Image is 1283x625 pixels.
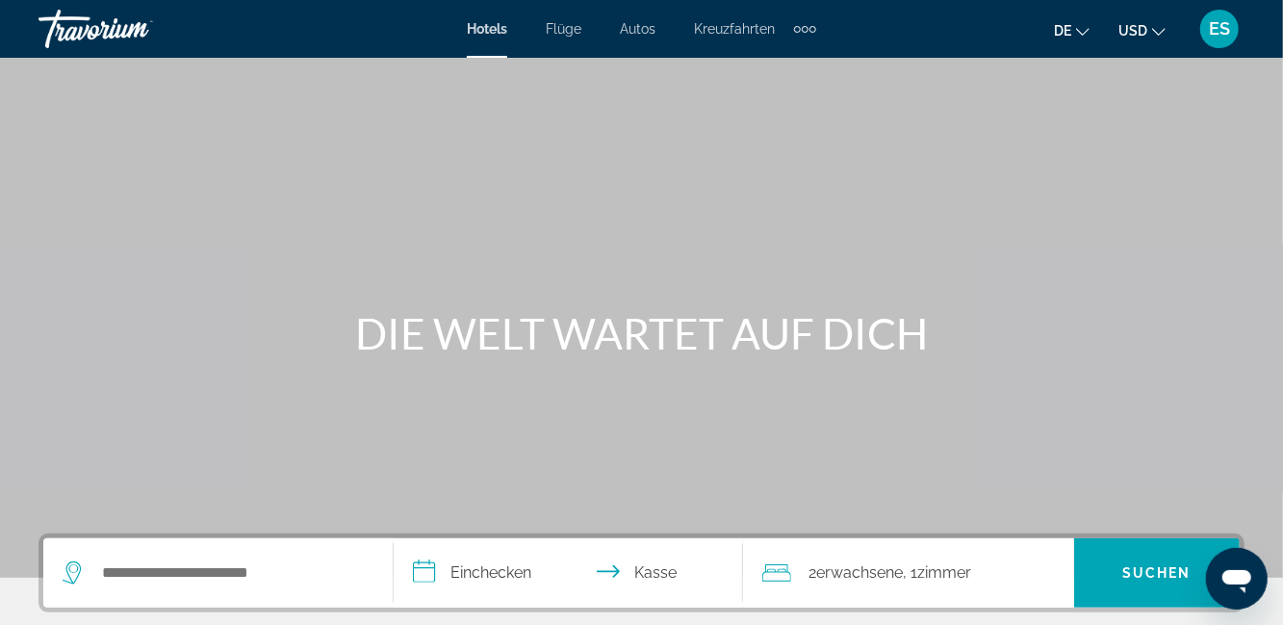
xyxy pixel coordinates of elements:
button: Währung ändern [1118,16,1166,44]
font: ES [1209,18,1230,39]
button: Zusätzliche Navigationselemente [794,13,816,44]
iframe: Schaltfläche zum Öffnen des Messaging-Fensters [1206,548,1268,610]
font: DIE WELT WARTET AUF DICH [355,308,928,358]
a: Kreuzfahrten [694,21,775,37]
font: 2 [808,563,816,582]
button: Sprache ändern [1054,16,1090,44]
a: Autos [620,21,655,37]
a: Travorium [38,4,231,54]
div: Such-Widget [43,538,1240,608]
font: Zimmer [917,563,971,582]
a: Hotels [467,21,507,37]
font: , 1 [903,563,917,582]
font: Suchen [1122,565,1192,581]
button: Reisende: 2 Erwachsene, 0 Kinder [743,538,1074,608]
font: de [1054,23,1071,39]
button: Benutzermenü [1194,9,1245,49]
font: Erwachsene [816,563,903,582]
button: Suchen [1074,538,1240,608]
font: USD [1118,23,1147,39]
button: Check-in- und Check-out-Daten [394,538,744,608]
a: Flüge [546,21,581,37]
